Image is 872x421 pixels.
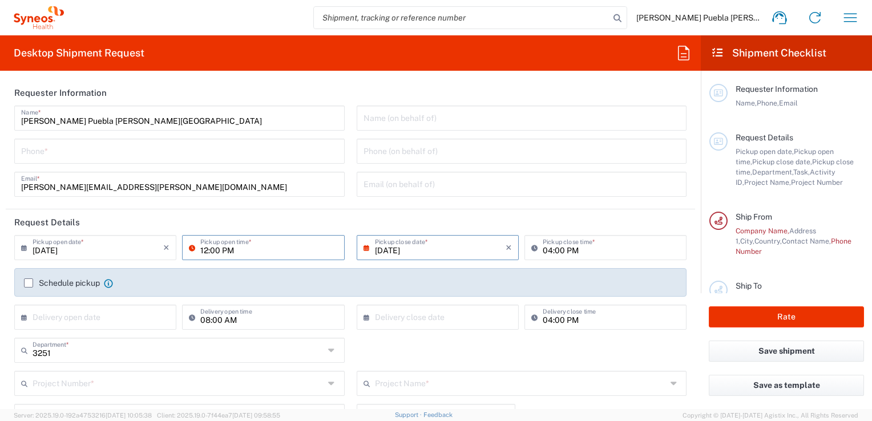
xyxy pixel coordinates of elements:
span: Project Name, [744,178,791,187]
span: Department, [752,168,793,176]
i: × [506,238,512,257]
label: Schedule pickup [24,278,100,288]
span: Server: 2025.19.0-192a4753216 [14,412,152,419]
h2: Requester Information [14,87,107,99]
span: Contact Name, [782,237,831,245]
button: Rate [709,306,864,327]
span: Copyright © [DATE]-[DATE] Agistix Inc., All Rights Reserved [683,410,858,420]
span: Phone, [757,99,779,107]
span: City, [740,237,754,245]
span: Ship To [736,281,762,290]
h2: Request Details [14,217,80,228]
span: Ship From [736,212,772,221]
span: Name, [736,99,757,107]
span: Requester Information [736,84,818,94]
span: Client: 2025.19.0-7f44ea7 [157,412,280,419]
span: [PERSON_NAME] Puebla [PERSON_NAME][GEOGRAPHIC_DATA] [636,13,762,23]
a: Feedback [423,411,453,418]
input: Shipment, tracking or reference number [314,7,609,29]
span: Task, [793,168,810,176]
span: Project Number [791,178,843,187]
h2: Desktop Shipment Request [14,46,144,60]
span: Email [779,99,798,107]
span: Country, [754,237,782,245]
span: Company Name, [736,226,789,235]
i: × [163,238,169,257]
span: [DATE] 09:58:55 [232,412,280,419]
button: Save as template [709,375,864,396]
span: Request Details [736,133,793,142]
button: Save shipment [709,341,864,362]
h2: Shipment Checklist [711,46,826,60]
span: Pickup open date, [736,147,794,156]
span: Pickup close date, [752,157,812,166]
span: [DATE] 10:05:38 [106,412,152,419]
a: Support [395,411,423,418]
